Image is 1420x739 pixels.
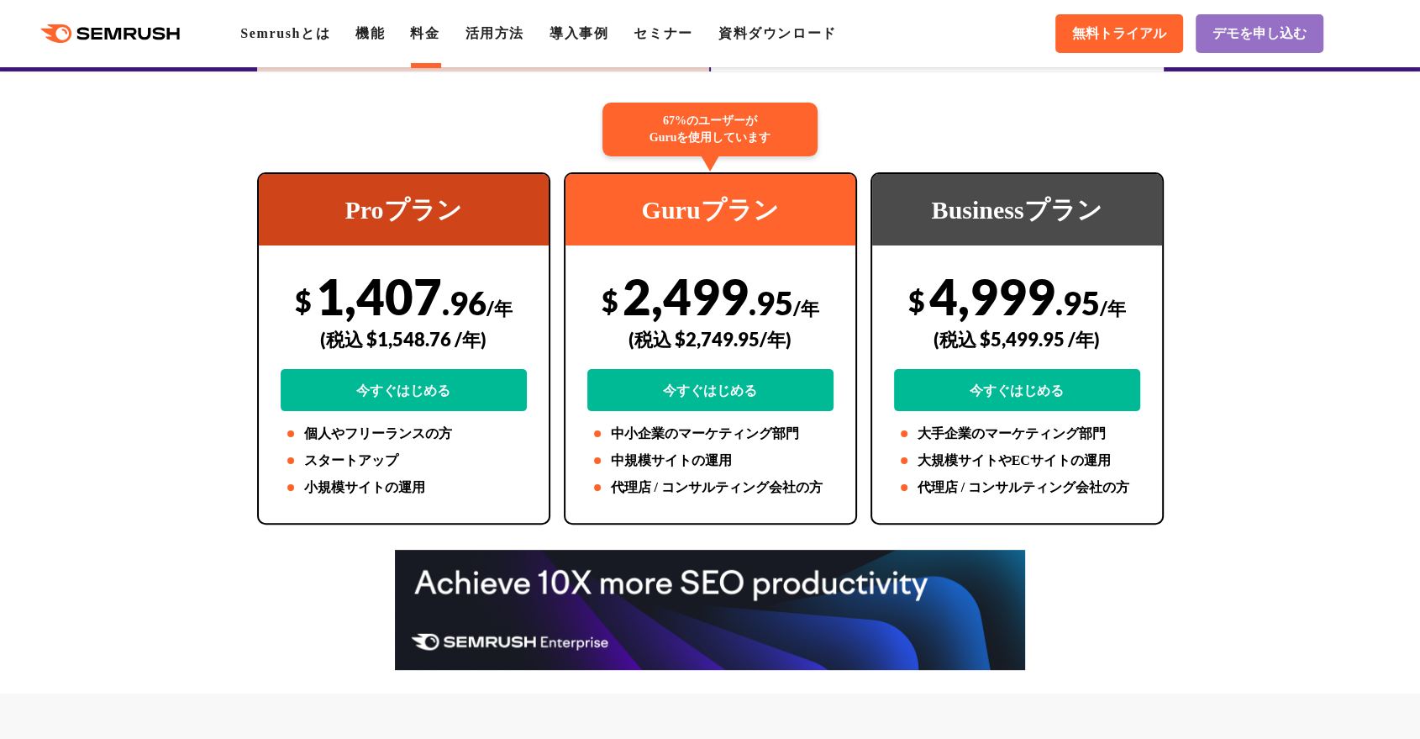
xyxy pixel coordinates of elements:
[355,26,385,40] a: 機能
[281,267,527,411] div: 1,407
[1072,25,1166,43] span: 無料トライアル
[1196,14,1323,53] a: デモを申し込む
[587,478,834,498] li: 代理店 / コンサルティング会社の方
[410,26,439,40] a: 料金
[1055,14,1183,53] a: 無料トライアル
[281,478,527,498] li: 小規模サイトの運用
[465,26,524,40] a: 活用方法
[587,451,834,471] li: 中規模サイトの運用
[587,369,834,411] a: 今すぐはじめる
[587,424,834,444] li: 中小企業のマーケティング部門
[295,283,312,318] span: $
[872,174,1162,245] div: Businessプラン
[587,267,834,411] div: 2,499
[894,309,1140,369] div: (税込 $5,499.95 /年)
[602,283,618,318] span: $
[894,478,1140,498] li: 代理店 / コンサルティング会社の方
[602,103,818,156] div: 67%のユーザーが Guruを使用しています
[587,309,834,369] div: (税込 $2,749.95/年)
[1100,297,1126,319] span: /年
[281,369,527,411] a: 今すぐはじめる
[894,424,1140,444] li: 大手企業のマーケティング部門
[1055,283,1100,322] span: .95
[749,283,793,322] span: .95
[550,26,608,40] a: 導入事例
[793,297,819,319] span: /年
[281,451,527,471] li: スタートアップ
[894,451,1140,471] li: 大規模サイトやECサイトの運用
[718,26,837,40] a: 資料ダウンロード
[259,174,549,245] div: Proプラン
[894,369,1140,411] a: 今すぐはじめる
[565,174,855,245] div: Guruプラン
[894,267,1140,411] div: 4,999
[908,283,925,318] span: $
[240,26,330,40] a: Semrushとは
[442,283,486,322] span: .96
[634,26,692,40] a: セミナー
[1212,25,1307,43] span: デモを申し込む
[281,424,527,444] li: 個人やフリーランスの方
[486,297,513,319] span: /年
[281,309,527,369] div: (税込 $1,548.76 /年)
